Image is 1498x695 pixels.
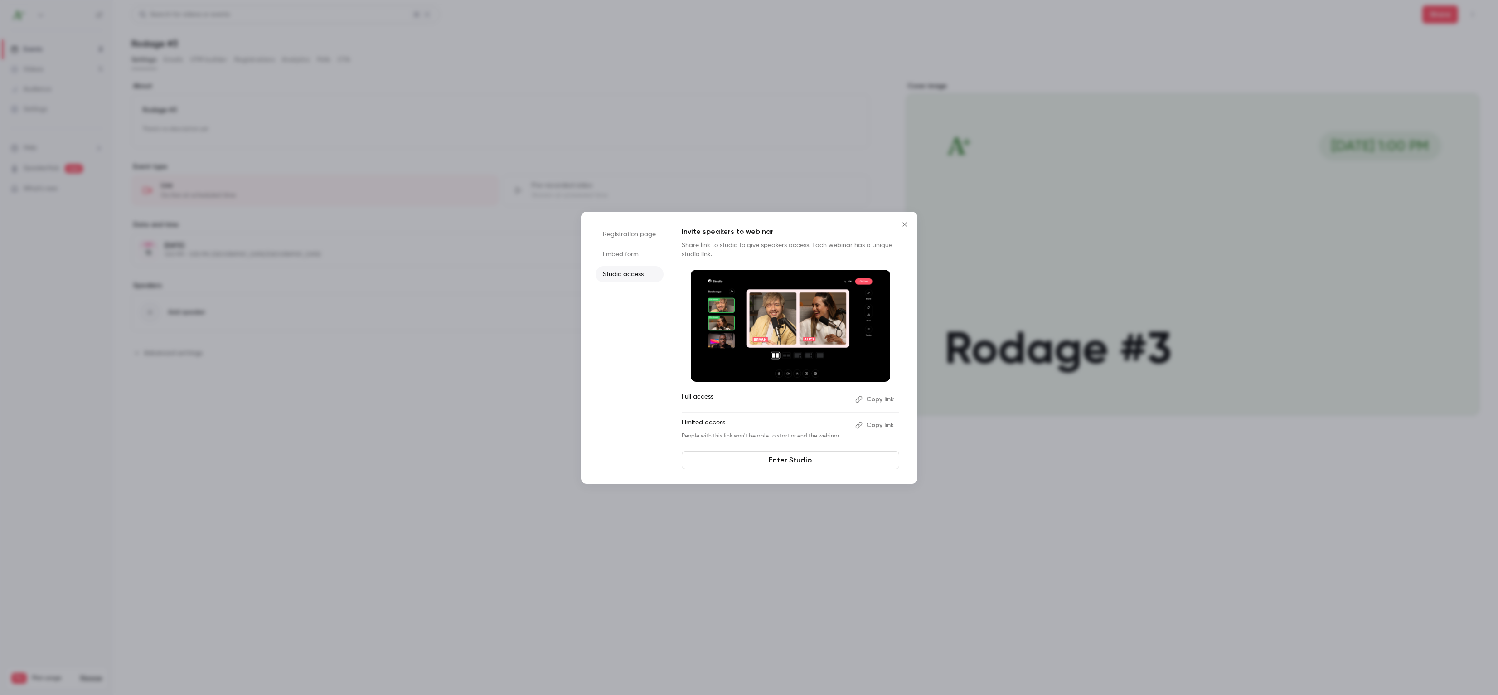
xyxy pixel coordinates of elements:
button: Copy link [852,418,899,433]
button: Close [896,215,914,233]
img: Invite speakers to webinar [691,270,890,382]
li: Studio access [596,266,664,282]
p: People with this link won't be able to start or end the webinar [682,433,848,440]
p: Invite speakers to webinar [682,226,899,237]
li: Embed form [596,246,664,262]
button: Copy link [852,392,899,407]
p: Share link to studio to give speakers access. Each webinar has a unique studio link. [682,241,899,259]
a: Enter Studio [682,451,899,469]
p: Limited access [682,418,848,433]
p: Full access [682,392,848,407]
li: Registration page [596,226,664,243]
